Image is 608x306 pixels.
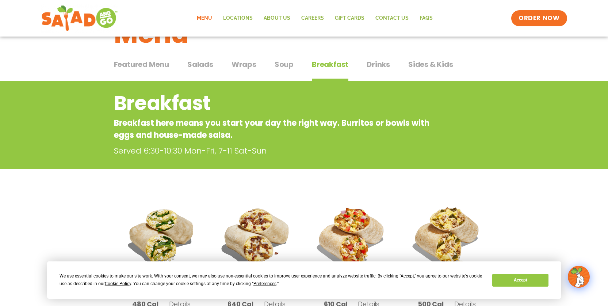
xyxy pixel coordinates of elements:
[296,10,329,27] a: Careers
[114,59,169,70] span: Featured Menu
[187,59,213,70] span: Salads
[114,145,439,157] p: Served 6:30-10:30 Mon-Fri, 7-11 Sat-Sun
[310,194,394,279] img: Product photo for Fiesta
[329,10,370,27] a: GIFT CARDS
[47,261,561,299] div: Cookie Consent Prompt
[569,267,589,287] img: wpChatIcon
[275,59,294,70] span: Soup
[253,281,276,286] span: Preferences
[258,10,296,27] a: About Us
[519,14,559,23] span: ORDER NOW
[60,272,483,288] div: We use essential cookies to make our site work. With your consent, we may also use non-essential ...
[511,10,567,26] a: ORDER NOW
[370,10,414,27] a: Contact Us
[414,10,438,27] a: FAQs
[492,274,548,287] button: Accept
[105,281,131,286] span: Cookie Policy
[312,59,348,70] span: Breakfast
[408,59,453,70] span: Sides & Kids
[114,56,494,81] div: Tabbed content
[41,4,118,33] img: new-SAG-logo-768×292
[114,117,436,141] p: Breakfast here means you start your day the right way. Burritos or bowls with eggs and house-made...
[405,194,489,279] img: Product photo for Southwest
[119,194,204,279] img: Product photo for Mediterranean Breakfast Burrito
[214,194,299,279] img: Product photo for Traditional
[114,88,436,118] h2: Breakfast
[218,10,258,27] a: Locations
[191,10,218,27] a: Menu
[367,59,390,70] span: Drinks
[191,10,438,27] nav: Menu
[232,59,256,70] span: Wraps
